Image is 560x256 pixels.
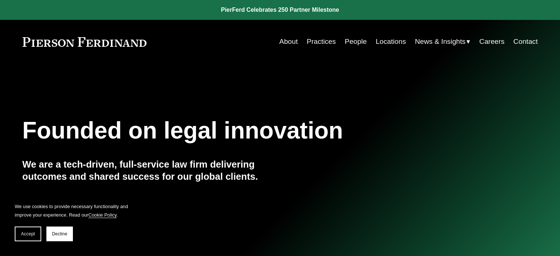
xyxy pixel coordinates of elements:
h4: We are a tech-driven, full-service law firm delivering outcomes and shared success for our global... [22,158,280,182]
h1: Founded on legal innovation [22,117,452,144]
a: About [279,35,298,49]
a: Practices [307,35,336,49]
span: News & Insights [415,35,466,48]
section: Cookie banner [7,195,140,249]
span: Accept [21,231,35,236]
a: Cookie Policy [88,212,117,218]
p: We use cookies to provide necessary functionality and improve your experience. Read our . [15,202,133,219]
a: People [345,35,367,49]
a: Careers [479,35,504,49]
a: folder dropdown [415,35,471,49]
span: Decline [52,231,67,236]
a: Contact [513,35,538,49]
a: Locations [376,35,406,49]
button: Decline [46,227,73,241]
button: Accept [15,227,41,241]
